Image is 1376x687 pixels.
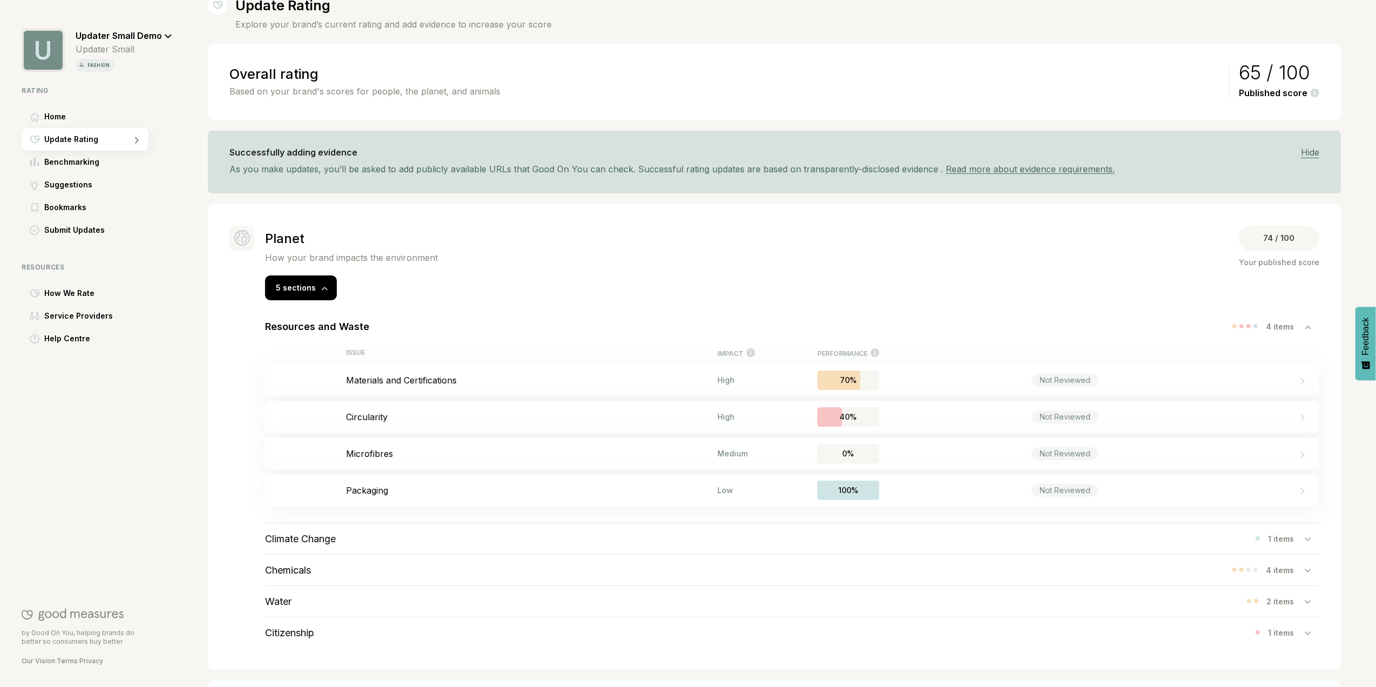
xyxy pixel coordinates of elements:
[22,151,172,173] a: BenchmarkingBenchmarking
[22,128,172,151] a: Update RatingUpdate Rating
[229,66,1223,82] h2: Overall rating
[85,61,112,70] p: fashion
[22,629,148,646] p: by Good On You, helping brands do better so consumers buy better
[346,412,717,422] p: Circularity
[265,252,438,263] p: How your brand impacts the environment
[276,283,316,292] span: 5 sections
[57,657,78,665] a: Terms
[346,448,717,459] p: Microfibres
[229,85,1223,98] p: Based on your brand's scores for people, the planet, and animals
[1032,410,1099,423] div: Not Reviewed
[817,481,879,500] div: 100%
[717,348,755,358] div: IMPACT
[346,348,717,358] div: ISSUE
[1268,628,1305,637] div: 1 items
[30,180,39,190] img: Suggestions
[44,287,94,300] span: How We Rate
[1266,565,1305,575] div: 4 items
[717,486,755,495] div: Low
[22,105,172,128] a: HomeHome
[44,110,66,123] span: Home
[1032,374,1099,387] div: Not Reviewed
[30,225,39,235] img: Submit Updates
[44,224,105,237] span: Submit Updates
[22,608,124,621] img: Good On You
[30,334,40,344] img: Help Centre
[1239,66,1319,79] div: 65 / 100
[229,161,1319,177] div: As you make updates, you’ll be asked to add publicly available URLs that Good On You can check. S...
[1032,447,1099,460] div: Not Reviewed
[22,263,172,271] div: Resources
[44,133,98,146] span: Update Rating
[30,158,39,166] img: Benchmarking
[1301,147,1319,158] span: Hide
[1239,88,1319,98] div: Published score
[30,135,40,144] img: Update Rating
[265,533,336,544] h3: Climate Change
[22,305,172,327] a: Service ProvidersService Providers
[1239,226,1319,251] div: 74 / 100
[265,231,438,246] h2: Planet
[78,61,85,69] img: vertical icon
[1032,484,1099,497] div: Not Reviewed
[22,196,172,219] a: BookmarksBookmarks
[346,375,717,386] p: Materials and Certifications
[44,201,86,214] span: Bookmarks
[234,230,250,246] img: Planet
[79,657,103,665] a: Privacy
[44,156,99,169] span: Benchmarking
[22,657,148,665] div: · ·
[946,164,1115,174] a: Read more about evidence requirements.
[817,444,879,463] div: 0%
[717,375,755,385] div: High
[31,203,38,212] img: Bookmarks
[817,407,879,427] div: 40%
[30,289,40,298] img: How We Rate
[265,321,369,332] h3: Resources and Waste
[1266,597,1305,606] div: 2 items
[76,30,162,41] span: Updater Small Demo
[22,282,172,305] a: How We RateHow We Rate
[22,657,55,665] a: Our Vision
[22,86,172,95] div: Rating
[265,596,292,607] h3: Water
[1328,639,1365,676] iframe: Website support platform help button
[346,485,717,496] p: Packaging
[30,312,39,320] img: Service Providers
[235,18,552,31] h4: Explore your brand’s current rating and add evidence to increase your score
[1239,256,1319,269] div: Your published score
[717,449,755,458] div: Medium
[1268,534,1305,543] div: 1 items
[1266,322,1305,331] div: 4 items
[30,112,39,122] img: Home
[22,173,172,196] a: SuggestionsSuggestions
[817,371,879,390] div: 70%
[229,147,357,158] h3: Successfully adding evidence
[1355,307,1376,380] button: Feedback - Show survey
[817,348,879,358] div: PERFORMANCE
[44,332,90,345] span: Help Centre
[22,219,172,241] a: Submit UpdatesSubmit Updates
[76,44,172,55] div: Updater Small
[265,627,314,638] h3: Citizenship
[265,564,311,576] h3: Chemicals
[1361,318,1371,355] span: Feedback
[44,178,92,191] span: Suggestions
[717,412,755,421] div: High
[44,309,113,322] span: Service Providers
[22,327,172,350] a: Help CentreHelp Centre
